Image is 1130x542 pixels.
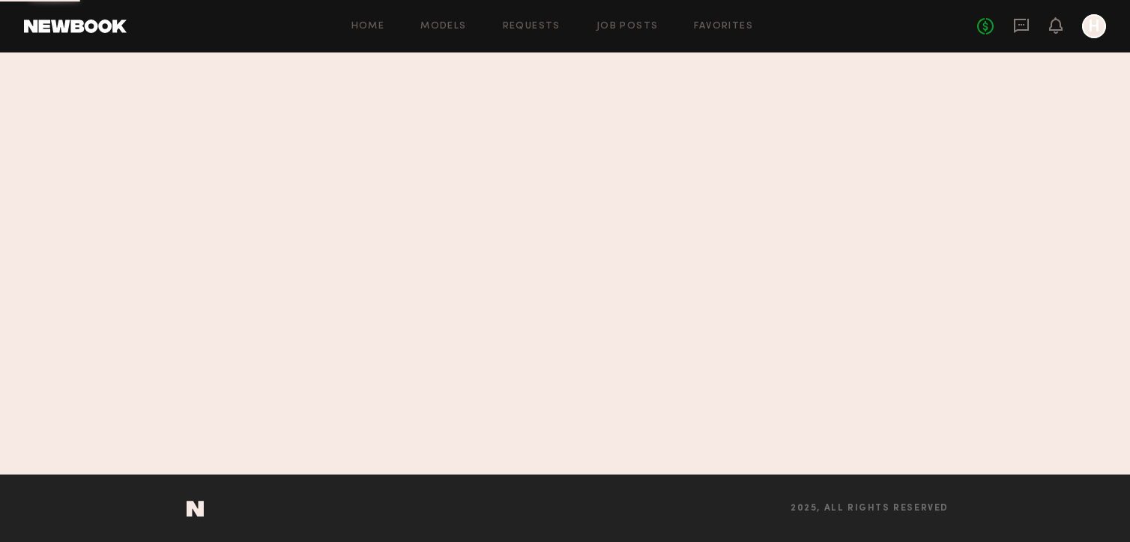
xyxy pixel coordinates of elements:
a: Job Posts [596,22,659,31]
a: Home [351,22,385,31]
span: 2025, all rights reserved [791,504,949,514]
a: Requests [503,22,561,31]
a: Models [420,22,466,31]
a: Favorites [694,22,753,31]
a: H [1082,14,1106,38]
